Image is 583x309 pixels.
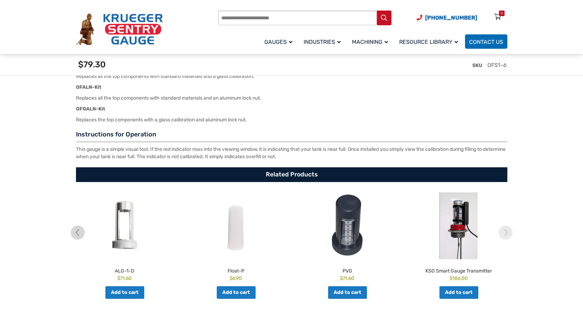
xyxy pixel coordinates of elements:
span: $ [230,275,232,281]
a: Phone Number (920) 434-8860 [417,13,477,22]
a: Add to cart: “KSG Smart Gauge Transmitter” [439,286,478,299]
span: Gauges [264,39,292,45]
span: [PHONE_NUMBER] [425,14,477,21]
img: Float-P [182,193,290,259]
h2: KSG Smart Gauge Transmitter [405,265,513,275]
strong: OFALN-Kit [76,84,102,90]
a: ALG-1-D $71.60 [71,193,179,282]
span: Contact Us [469,39,503,45]
h2: PVG [293,265,401,275]
span: OFS1-6 [487,62,507,68]
a: Float-P $6.90 [182,193,290,282]
a: KSG Smart Gauge Transmitter $186.00 [405,193,513,282]
img: ALG-OF [71,193,179,259]
a: Industries [299,33,348,50]
span: $ [117,275,120,281]
h2: ALG-1-D [71,265,179,275]
a: Add to cart: “PVG” [328,286,367,299]
h2: Related Products [76,167,507,182]
a: Resource Library [395,33,465,50]
bdi: 6.90 [230,275,242,281]
span: SKU [472,62,482,68]
a: Contact Us [465,34,507,49]
a: Machining [348,33,395,50]
div: 0 [501,11,503,16]
img: KSG Smart Gauge Transmitter [405,193,513,259]
span: Machining [352,39,388,45]
h3: Instructions for Operation [76,130,507,142]
img: Krueger Sentry Gauge [76,13,163,46]
a: Add to cart: “ALG-1-D” [105,286,144,299]
a: PVG $71.60 [293,193,401,282]
a: Gauges [260,33,299,50]
span: $ [450,275,452,281]
span: $ [340,275,343,281]
span: Industries [304,39,341,45]
img: chevron-left.svg [71,226,85,240]
bdi: 71.60 [340,275,354,281]
img: chevron-right.svg [499,226,513,240]
strong: OFGALN-Kit [76,106,105,112]
h2: Float-P [182,265,290,275]
img: PVG [293,193,401,259]
a: Add to cart: “Float-P” [217,286,256,299]
p: Replaces all the top components with standard materials and an aluminum lock nut. [76,94,507,102]
p: This gauge is a simple visual tool. If the red indicator rises into the viewing window, it is ind... [76,146,507,160]
p: Replaces the top components with a glass calibration and aluminum lock nut. [76,116,507,123]
bdi: 71.60 [117,275,132,281]
bdi: 186.00 [450,275,468,281]
span: Resource Library [399,39,458,45]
